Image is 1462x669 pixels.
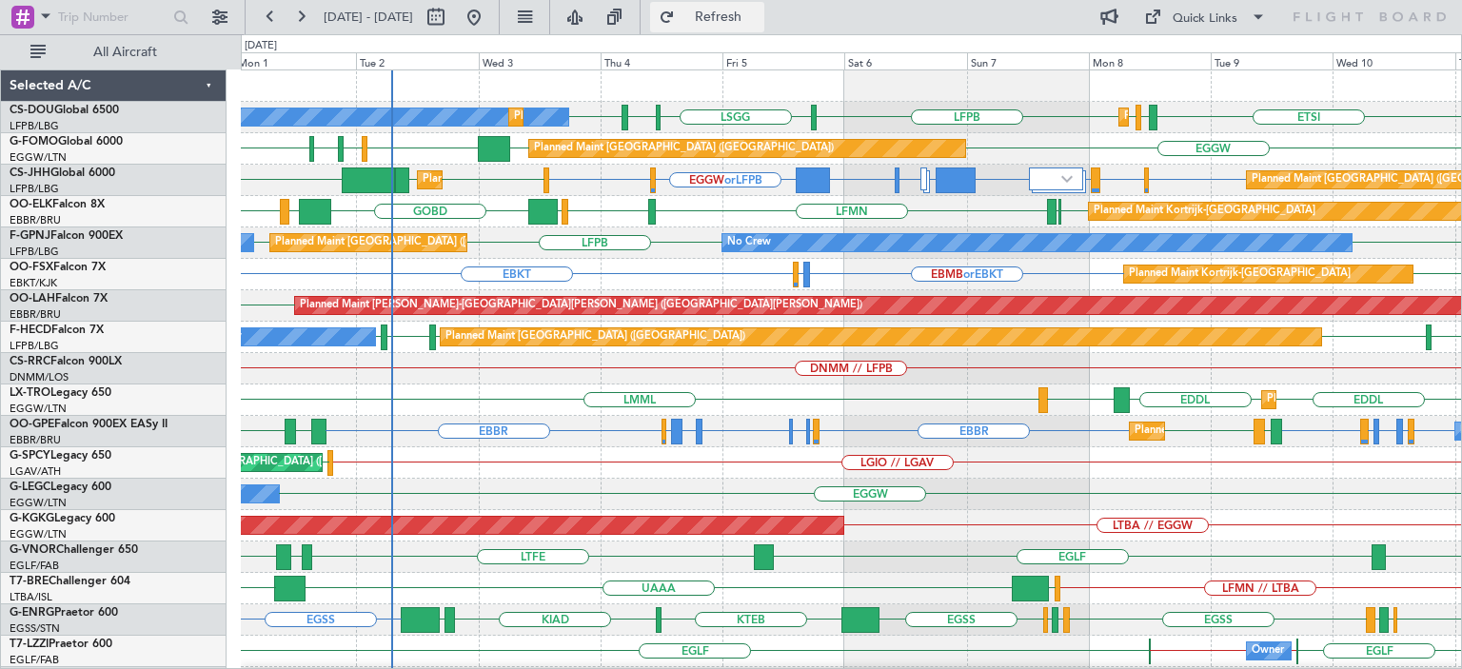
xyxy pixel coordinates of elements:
[300,291,862,320] div: Planned Maint [PERSON_NAME]-[GEOGRAPHIC_DATA][PERSON_NAME] ([GEOGRAPHIC_DATA][PERSON_NAME])
[10,527,67,541] a: EGGW/LTN
[10,213,61,227] a: EBBR/BRU
[158,448,426,477] div: Cleaning [GEOGRAPHIC_DATA] ([PERSON_NAME] Intl)
[10,450,50,462] span: G-SPCY
[1089,52,1211,69] div: Mon 8
[21,37,207,68] button: All Aircraft
[10,370,69,384] a: DNMM/LOS
[234,52,356,69] div: Mon 1
[514,103,814,131] div: Planned Maint [GEOGRAPHIC_DATA] ([GEOGRAPHIC_DATA])
[1061,175,1073,183] img: arrow-gray.svg
[10,293,108,305] a: OO-LAHFalcon 7X
[10,419,54,430] span: OO-GPE
[10,576,49,587] span: T7-BRE
[967,52,1089,69] div: Sun 7
[10,167,50,179] span: CS-JHH
[10,230,50,242] span: F-GPNJ
[1173,10,1237,29] div: Quick Links
[10,607,54,619] span: G-ENRG
[10,199,105,210] a: OO-ELKFalcon 8X
[10,356,50,367] span: CS-RRC
[650,2,764,32] button: Refresh
[1267,385,1392,414] div: Planned Maint Dusseldorf
[722,52,844,69] div: Fri 5
[1094,197,1315,226] div: Planned Maint Kortrijk-[GEOGRAPHIC_DATA]
[1333,52,1454,69] div: Wed 10
[10,450,111,462] a: G-SPCYLegacy 650
[10,482,111,493] a: G-LEGCLegacy 600
[10,276,57,290] a: EBKT/KJK
[10,150,67,165] a: EGGW/LTN
[10,433,61,447] a: EBBR/BRU
[601,52,722,69] div: Thu 4
[1135,2,1275,32] button: Quick Links
[10,339,59,353] a: LFPB/LBG
[10,544,56,556] span: G-VNOR
[10,356,122,367] a: CS-RRCFalcon 900LX
[275,228,575,257] div: Planned Maint [GEOGRAPHIC_DATA] ([GEOGRAPHIC_DATA])
[10,402,67,416] a: EGGW/LTN
[10,325,51,336] span: F-HECD
[844,52,966,69] div: Sat 6
[58,3,168,31] input: Trip Number
[534,134,834,163] div: Planned Maint [GEOGRAPHIC_DATA] ([GEOGRAPHIC_DATA])
[324,9,413,26] span: [DATE] - [DATE]
[356,52,478,69] div: Tue 2
[10,607,118,619] a: G-ENRGPraetor 600
[49,46,201,59] span: All Aircraft
[10,590,52,604] a: LTBA/ISL
[10,576,130,587] a: T7-BREChallenger 604
[10,230,123,242] a: F-GPNJFalcon 900EX
[10,136,123,148] a: G-FOMOGlobal 6000
[423,166,722,194] div: Planned Maint [GEOGRAPHIC_DATA] ([GEOGRAPHIC_DATA])
[10,639,49,650] span: T7-LZZI
[10,293,55,305] span: OO-LAH
[10,105,54,116] span: CS-DOU
[445,323,745,351] div: Planned Maint [GEOGRAPHIC_DATA] ([GEOGRAPHIC_DATA])
[1252,637,1284,665] div: Owner
[10,199,52,210] span: OO-ELK
[1124,103,1424,131] div: Planned Maint [GEOGRAPHIC_DATA] ([GEOGRAPHIC_DATA])
[1211,52,1333,69] div: Tue 9
[10,136,58,148] span: G-FOMO
[245,38,277,54] div: [DATE]
[10,639,112,650] a: T7-LZZIPraetor 600
[10,325,104,336] a: F-HECDFalcon 7X
[10,513,54,524] span: G-KGKG
[10,419,168,430] a: OO-GPEFalcon 900EX EASy II
[10,105,119,116] a: CS-DOUGlobal 6500
[10,621,60,636] a: EGSS/STN
[10,387,111,399] a: LX-TROLegacy 650
[10,544,138,556] a: G-VNORChallenger 650
[1129,260,1351,288] div: Planned Maint Kortrijk-[GEOGRAPHIC_DATA]
[10,482,50,493] span: G-LEGC
[10,387,50,399] span: LX-TRO
[10,513,115,524] a: G-KGKGLegacy 600
[679,10,759,24] span: Refresh
[479,52,601,69] div: Wed 3
[10,262,53,273] span: OO-FSX
[10,307,61,322] a: EBBR/BRU
[10,182,59,196] a: LFPB/LBG
[10,262,106,273] a: OO-FSXFalcon 7X
[10,496,67,510] a: EGGW/LTN
[10,167,115,179] a: CS-JHHGlobal 6000
[10,464,61,479] a: LGAV/ATH
[727,228,771,257] div: No Crew
[10,559,59,573] a: EGLF/FAB
[10,245,59,259] a: LFPB/LBG
[10,653,59,667] a: EGLF/FAB
[10,119,59,133] a: LFPB/LBG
